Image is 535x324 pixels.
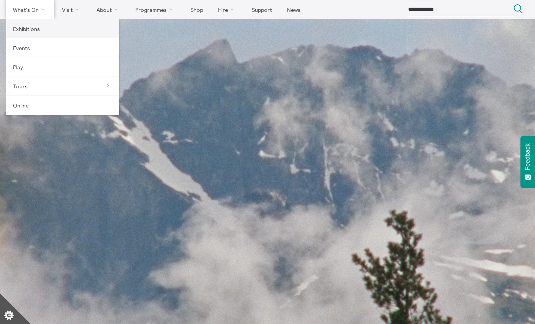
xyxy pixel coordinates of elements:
[6,96,119,115] a: Online
[6,38,119,57] a: Events
[6,77,119,96] a: Tours
[6,57,119,77] a: Play
[524,143,531,170] span: Feedback
[6,19,119,38] a: Exhibitions
[520,136,535,188] button: Feedback - Show survey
